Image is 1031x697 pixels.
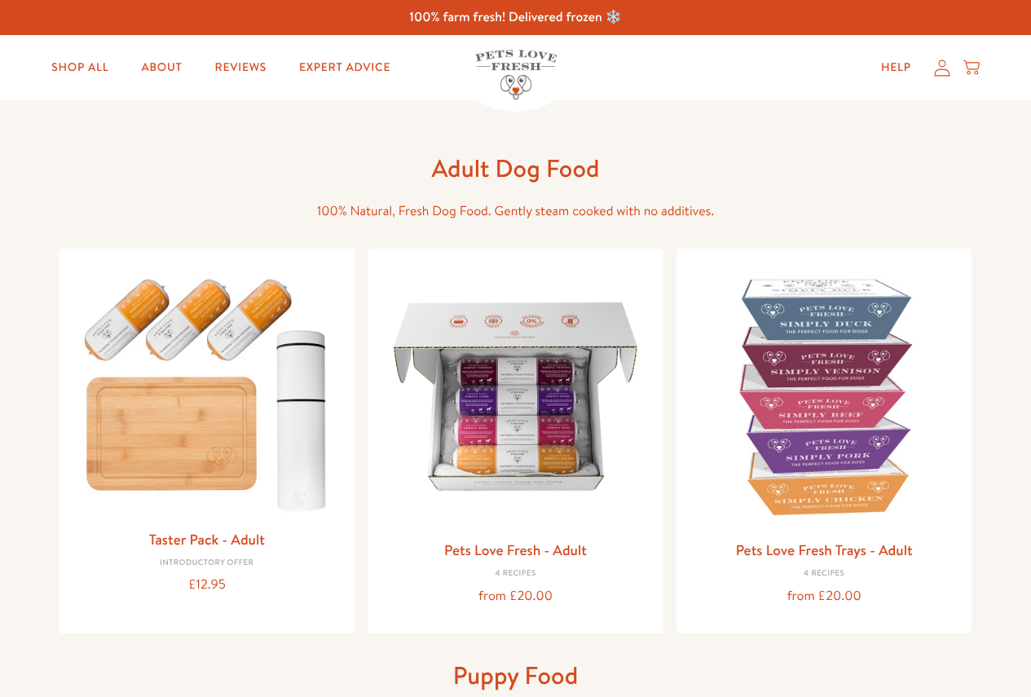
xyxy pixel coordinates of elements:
a: Shop All [38,51,121,84]
div: 4 Recipes [381,569,650,579]
a: Expert Advice [286,51,403,84]
div: from £20.00 [690,585,959,607]
a: About [128,51,195,84]
a: Pets Love Fresh Trays - Adult [736,540,913,560]
a: Help [868,51,924,84]
img: Pets Love Fresh [475,50,557,99]
img: Pets Love Fresh - Adult [381,262,650,532]
a: Reviews [202,51,280,84]
div: from £20.00 [381,585,650,607]
a: Taster Pack - Adult [149,529,265,549]
h1: Adult Dog Food [255,152,777,184]
h1: Puppy Food [255,660,777,691]
div: Introductory Offer [73,558,342,568]
span: 100% Natural, Fresh Dog Food. Gently steam cooked with no additives. [317,202,714,220]
a: Pets Love Fresh - Adult [444,540,587,560]
img: Pets Love Fresh Trays - Adult [690,262,959,532]
img: Taster Pack - Adult [73,262,342,520]
div: £12.95 [73,574,342,596]
div: 4 Recipes [690,569,959,579]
